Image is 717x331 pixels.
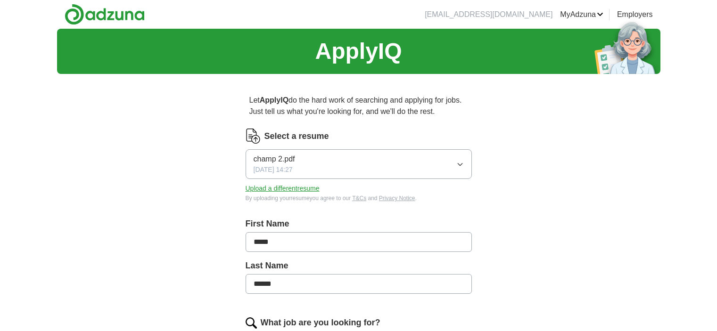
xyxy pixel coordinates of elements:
button: champ 2.pdf[DATE] 14:27 [246,149,472,179]
a: Employers [617,9,653,20]
label: Select a resume [264,130,329,143]
a: Privacy Notice [379,195,415,202]
a: MyAdzuna [560,9,603,20]
button: Upload a differentresume [246,184,320,194]
img: Adzuna logo [65,4,145,25]
strong: ApplyIQ [260,96,288,104]
label: Last Name [246,259,472,272]
img: search.png [246,317,257,329]
div: By uploading your resume you agree to our and . [246,194,472,202]
span: [DATE] 14:27 [254,165,293,175]
h1: ApplyIQ [315,34,402,68]
a: T&Cs [352,195,366,202]
span: champ 2.pdf [254,153,295,165]
label: First Name [246,218,472,230]
li: [EMAIL_ADDRESS][DOMAIN_NAME] [425,9,552,20]
p: Let do the hard work of searching and applying for jobs. Just tell us what you're looking for, an... [246,91,472,121]
img: CV Icon [246,129,261,144]
label: What job are you looking for? [261,316,380,329]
